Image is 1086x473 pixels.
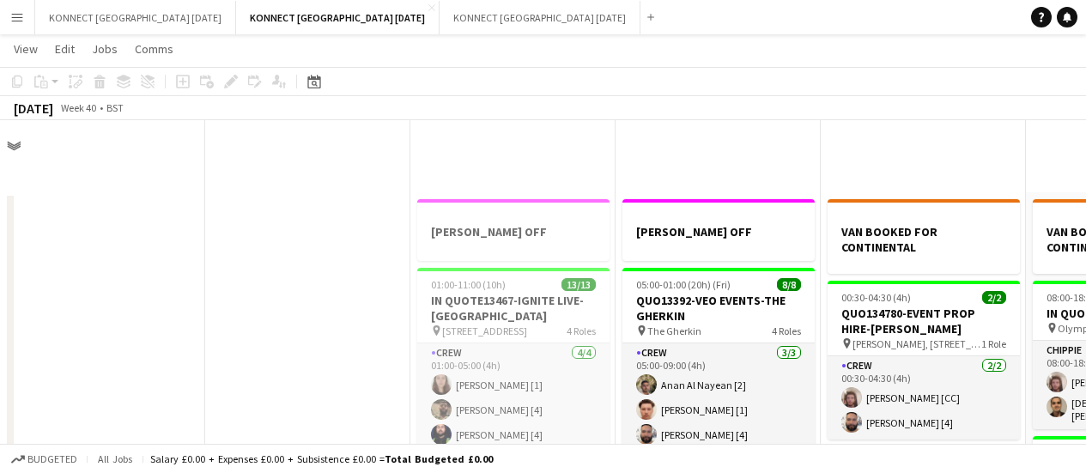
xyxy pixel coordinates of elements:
span: Edit [55,41,75,57]
button: KONNECT [GEOGRAPHIC_DATA] [DATE] [440,1,640,34]
app-job-card: VAN BOOKED FOR CONTINENTAL [828,199,1020,274]
h3: IN QUOTE13467-IGNITE LIVE-[GEOGRAPHIC_DATA] [417,293,610,324]
span: The Gherkin [647,324,701,337]
button: Budgeted [9,450,80,469]
button: KONNECT [GEOGRAPHIC_DATA] [DATE] [236,1,440,34]
a: Jobs [85,38,124,60]
button: KONNECT [GEOGRAPHIC_DATA] [DATE] [35,1,236,34]
h3: QUO13392-VEO EVENTS-THE GHERKIN [622,293,815,324]
h3: [PERSON_NAME] OFF [417,224,610,240]
app-job-card: [PERSON_NAME] OFF [417,199,610,261]
span: 2/2 [982,291,1006,304]
span: Week 40 [57,101,100,114]
div: BST [106,101,124,114]
h3: QUO134780-EVENT PROP HIRE-[PERSON_NAME] [828,306,1020,337]
app-card-role: Crew2/200:30-04:30 (4h)[PERSON_NAME] [CC][PERSON_NAME] [4] [828,356,1020,440]
span: 4 Roles [772,324,801,337]
span: [STREET_ADDRESS] [442,324,527,337]
a: Edit [48,38,82,60]
span: [PERSON_NAME], [STREET_ADDRESS] [852,337,981,350]
span: 01:00-11:00 (10h) [431,278,506,291]
span: 8/8 [777,278,801,291]
app-job-card: 00:30-04:30 (4h)2/2QUO134780-EVENT PROP HIRE-[PERSON_NAME] [PERSON_NAME], [STREET_ADDRESS]1 RoleC... [828,281,1020,440]
span: Comms [135,41,173,57]
a: View [7,38,45,60]
h3: VAN BOOKED FOR CONTINENTAL [828,224,1020,255]
span: 13/13 [561,278,596,291]
a: Comms [128,38,180,60]
app-job-card: [PERSON_NAME] OFF [622,199,815,261]
h3: [PERSON_NAME] OFF [622,224,815,240]
span: 1 Role [981,337,1006,350]
div: Salary £0.00 + Expenses £0.00 + Subsistence £0.00 = [150,452,493,465]
span: Total Budgeted £0.00 [385,452,493,465]
div: [DATE] [14,100,53,117]
span: 05:00-01:00 (20h) (Fri) [636,278,731,291]
span: 00:30-04:30 (4h) [841,291,911,304]
span: Jobs [92,41,118,57]
app-card-role: Crew3/305:00-09:00 (4h)Anan Al Nayean [2][PERSON_NAME] [1][PERSON_NAME] [4] [622,343,815,452]
span: View [14,41,38,57]
span: All jobs [94,452,136,465]
span: 4 Roles [567,324,596,337]
span: Budgeted [27,453,77,465]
